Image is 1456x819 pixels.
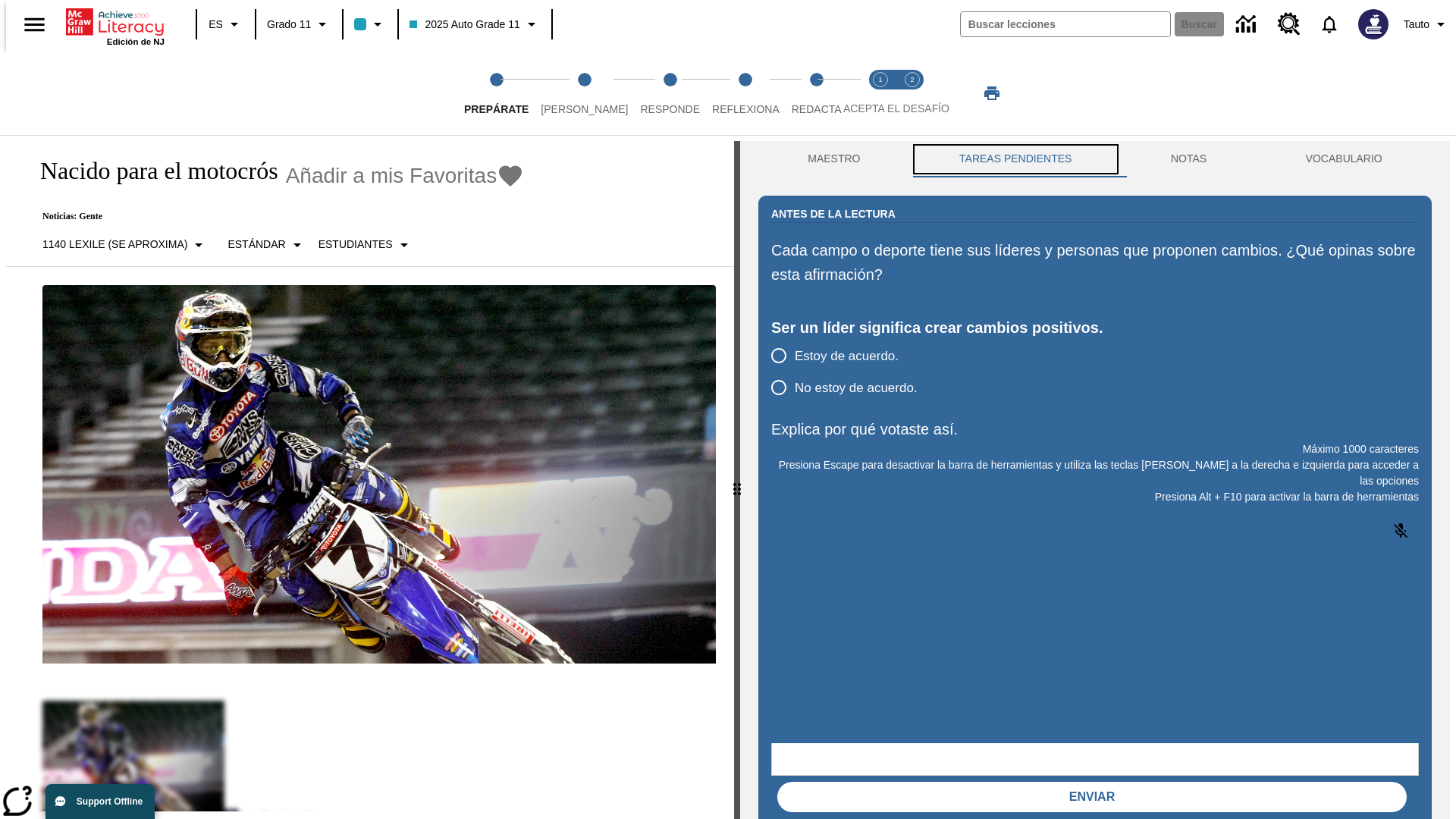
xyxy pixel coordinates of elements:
[286,164,497,188] span: Añadir a mis Favoritas
[1269,4,1310,45] a: Centro de recursos, Se abrirá en una pestaña nueva.
[910,76,914,83] text: 2
[541,103,628,115] span: [PERSON_NAME]
[464,103,529,115] span: Prepárate
[890,52,934,135] button: Acepta el desafío contesta step 2 of 2
[452,52,541,135] button: Prepárate step 1 of 5
[771,315,1419,340] div: Ser un líder significa crear cambios positivos.
[107,37,165,46] span: Edición de NJ
[771,441,1419,457] p: Máximo 1000 caracteres
[771,238,1419,287] p: Cada campo o deporte tiene sus líderes y personas que proponen cambios. ¿Qué opinas sobre esta af...
[312,231,419,259] button: Seleccionar estudiante
[771,489,1419,505] p: Presiona Alt + F10 para activar la barra de herramientas
[409,17,519,33] span: 2025 Auto Grade 11
[910,141,1122,177] button: TAREAS PENDIENTES
[77,796,143,807] span: Support Offline
[1122,141,1257,177] button: NOTAS
[403,11,546,38] button: Clase: 2025 Auto Grade 11, Selecciona una clase
[771,457,1419,489] p: Presiona Escape para desactivar la barra de herramientas y utiliza las teclas [PERSON_NAME] a la ...
[202,11,250,38] button: Lenguaje: ES, Selecciona un idioma
[1382,513,1419,549] button: Haga clic para activar la función de reconocimiento de voz
[12,2,57,47] button: Abrir el menú lateral
[780,52,854,135] button: Redacta step 5 of 5
[318,237,393,253] p: Estudiantes
[6,141,734,811] div: reading
[1310,5,1349,44] a: Notificaciones
[771,417,1419,441] p: Explica por qué votaste así.
[1349,5,1398,44] button: Escoja un nuevo avatar
[771,340,930,403] div: poll
[286,162,525,189] button: Añadir a mis Favoritas - Nacido para el motocrós
[529,52,640,135] button: Lee step 2 of 5
[628,52,712,135] button: Responde step 3 of 5
[1256,141,1432,177] button: VOCABULARIO
[45,784,155,819] button: Support Offline
[24,211,524,222] p: Noticias: Gente
[740,141,1450,819] div: activity
[968,80,1016,107] button: Imprimir
[24,157,278,185] h1: Nacido para el motocrós
[961,12,1170,36] input: Buscar campo
[640,103,700,115] span: Responde
[795,378,918,398] span: No estoy de acuerdo.
[795,347,899,366] span: Estoy de acuerdo.
[878,76,882,83] text: 1
[1227,4,1269,45] a: Centro de información
[771,206,896,222] h2: Antes de la lectura
[267,17,311,33] span: Grado 11
[1398,11,1456,38] button: Perfil/Configuración
[42,285,716,664] img: El corredor de motocrós James Stewart vuela por los aires en su motocicleta de montaña
[1404,17,1429,33] span: Tauto
[42,237,187,253] p: 1140 Lexile (Se aproxima)
[6,12,221,26] body: Explica por qué votaste así. Máximo 1000 caracteres Presiona Alt + F10 para activar la barra de h...
[758,141,910,177] button: Maestro
[36,231,214,259] button: Seleccione Lexile, 1140 Lexile (Se aproxima)
[700,52,792,135] button: Reflexiona step 4 of 5
[758,141,1432,177] div: Instructional Panel Tabs
[261,11,337,38] button: Grado: Grado 11, Elige un grado
[1358,9,1389,39] img: Avatar
[777,782,1407,812] button: Enviar
[858,52,902,135] button: Acepta el desafío lee step 1 of 2
[227,237,285,253] p: Estándar
[221,231,312,259] button: Tipo de apoyo, Estándar
[209,17,223,33] span: ES
[792,103,842,115] span: Redacta
[712,103,780,115] span: Reflexiona
[843,102,949,115] span: ACEPTA EL DESAFÍO
[348,11,393,38] button: El color de la clase es azul claro. Cambiar el color de la clase.
[66,5,165,46] div: Portada
[734,141,740,819] div: Pulsa la tecla de intro o la barra espaciadora y luego presiona las flechas de derecha e izquierd...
